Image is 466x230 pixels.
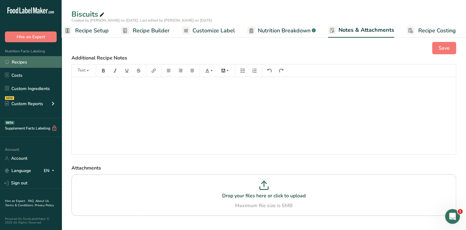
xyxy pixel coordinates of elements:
div: NEW [5,96,14,100]
span: Save [439,44,450,52]
span: Notes & Attachments [338,26,394,34]
div: BETA [5,121,14,125]
label: Additional Recipe Notes [71,54,456,62]
p: Drop your files here or click to upload [73,192,455,199]
a: Terms & Conditions . [5,203,35,207]
a: Recipe Costing [407,24,456,38]
span: Nutrition Breakdown [258,27,310,35]
span: Attachments [71,165,101,171]
a: Hire an Expert . [5,199,27,203]
a: FAQ . [28,199,35,203]
span: Recipe Setup [75,27,109,35]
div: EN [44,167,57,175]
span: Recipe Costing [418,27,456,35]
span: Recipe Builder [133,27,170,35]
div: Custom Reports [5,101,43,107]
button: Save [432,42,456,54]
div: Maximum file size is 5MB [73,202,455,209]
a: Language [5,165,31,176]
a: Nutrition Breakdown [247,24,316,38]
a: Notes & Attachments [328,23,394,38]
a: Recipe Builder [121,24,170,38]
span: Customize Label [192,27,235,35]
a: Customize Label [182,24,235,38]
iframe: Intercom live chat [445,209,460,224]
a: About Us . [5,199,49,207]
button: Text [75,66,93,76]
button: Hire an Expert [5,31,57,42]
div: Biscuits [71,9,106,20]
div: Powered By FoodLabelMaker © 2025 All Rights Reserved [5,217,57,224]
span: 1 [458,209,463,214]
a: Recipe Setup [63,24,109,38]
a: Privacy Policy [35,203,54,207]
span: Created by [PERSON_NAME] on [DATE], Last edited by [PERSON_NAME] on [DATE] [71,18,212,23]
